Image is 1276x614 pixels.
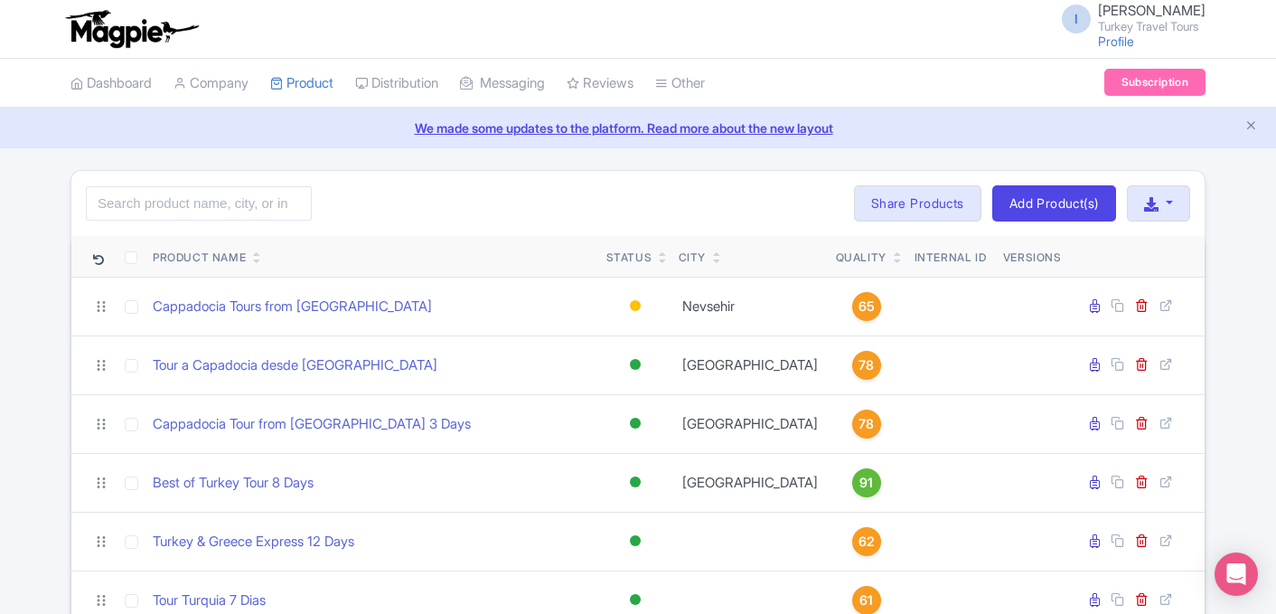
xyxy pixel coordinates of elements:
[626,528,644,554] div: Active
[626,352,644,378] div: Active
[1062,5,1091,33] span: I
[858,355,874,375] span: 78
[153,473,314,494] a: Best of Turkey Tour 8 Days
[1104,69,1206,96] a: Subscription
[153,297,432,317] a: Cappadocia Tours from [GEOGRAPHIC_DATA]
[153,532,354,553] a: Turkey & Greece Express 12 Days
[61,9,202,49] img: logo-ab69f6fb50320c5b225c76a69d11143b.png
[836,250,887,266] div: Quality
[996,236,1069,278] th: Versions
[1051,4,1206,33] a: I [PERSON_NAME] Turkey Travel Tours
[854,185,981,222] a: Share Products
[859,473,873,493] span: 91
[626,293,644,319] div: Building
[859,590,873,610] span: 61
[626,411,644,437] div: Active
[86,186,312,221] input: Search product name, city, or interal id
[858,297,875,316] span: 65
[626,469,644,496] div: Active
[153,590,266,611] a: Tour Turquia 7 Dias
[606,250,652,266] div: Status
[355,59,438,109] a: Distribution
[671,453,829,512] td: [GEOGRAPHIC_DATA]
[836,468,897,497] a: 91
[992,185,1116,222] a: Add Product(s)
[836,292,897,321] a: 65
[567,59,633,109] a: Reviews
[153,355,437,376] a: Tour a Capadocia desde [GEOGRAPHIC_DATA]
[460,59,545,109] a: Messaging
[1215,553,1258,596] div: Open Intercom Messenger
[70,59,152,109] a: Dashboard
[11,118,1265,137] a: We made some updates to the platform. Read more about the new layout
[671,277,829,335] td: Nevsehir
[1098,2,1206,19] span: [PERSON_NAME]
[671,394,829,453] td: [GEOGRAPHIC_DATA]
[270,59,333,109] a: Product
[1098,33,1134,49] a: Profile
[836,527,897,556] a: 62
[655,59,705,109] a: Other
[671,335,829,394] td: [GEOGRAPHIC_DATA]
[858,414,874,434] span: 78
[858,532,875,552] span: 62
[905,236,996,278] th: Internal ID
[679,250,706,266] div: City
[836,351,897,380] a: 78
[626,587,644,613] div: Active
[174,59,249,109] a: Company
[153,414,471,435] a: Cappadocia Tour from [GEOGRAPHIC_DATA] 3 Days
[1244,117,1258,137] button: Close announcement
[153,250,246,266] div: Product Name
[836,410,897,439] a: 78
[1098,21,1206,33] small: Turkey Travel Tours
